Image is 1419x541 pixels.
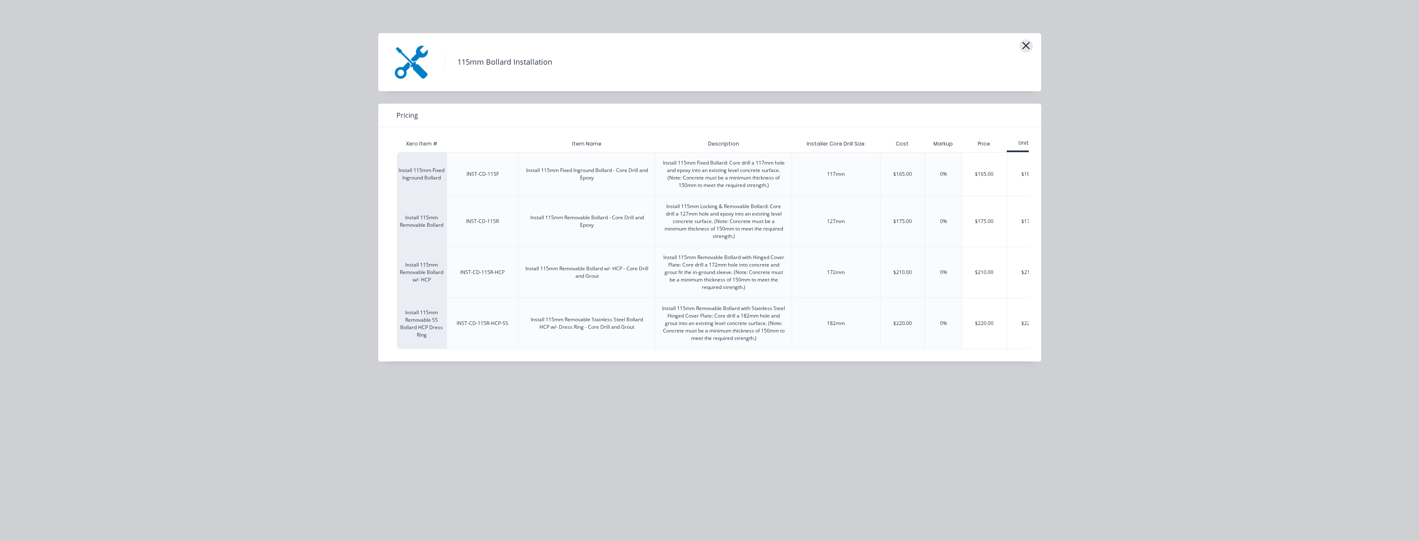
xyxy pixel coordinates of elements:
[662,305,785,342] div: Install 115mm Removable Bollard with Stainless Steel Hinged Cover Plate: Core drill a 182mm hole ...
[827,170,845,178] div: 117mm
[662,159,785,189] div: Install 115mm Fixed Bollard: Core drill a 117mm hole and epoxy into an existing level concrete su...
[1007,247,1054,298] div: $210.00
[800,133,871,154] div: Installer Core Drill Size
[566,133,608,154] div: Item Name
[962,136,1007,152] div: Price
[962,153,1007,196] div: $165.00
[397,298,447,349] div: Install 115mm Removable SS Bollard HCP Dress Ring
[397,247,447,298] div: Install 115mm Removable Bollard w/- HCP
[701,133,746,154] div: Description
[391,41,432,83] img: 115mm Bollard Installation
[962,196,1007,247] div: $175.00
[893,170,912,178] div: $165.00
[397,136,447,152] div: Xero Item #
[525,214,648,229] div: Install 115mm Removable Bollard - Core Drill and Epoxy
[662,254,785,291] div: Install 115mm Removable Bollard with Hinged Cover Plate: Core drill a 172mm hole into concrete an...
[525,316,648,331] div: Install 115mm Removable Stainless Steel Bollard HCP w/- Dress Ring - Core Drill and Grout
[397,152,447,196] div: Install 115mm Fixed Inground Bollard
[893,320,912,327] div: $220.00
[962,298,1007,349] div: $220.00
[457,320,508,327] div: INST-CD-115R-HCP-SS
[827,320,845,327] div: 182mm
[962,247,1007,298] div: $210.00
[1007,139,1054,147] div: Unit Price
[1007,153,1054,196] div: $165.00
[525,265,648,280] div: Install 115mm Removable Bollard w/- HCP - Core Drill and Grout
[445,54,565,70] h4: 115mm Bollard Installation
[525,167,648,182] div: Install 115mm Fixed Inground Bollard - Core Drill and Epoxy
[880,136,925,152] div: Cost
[1007,196,1054,247] div: $175.00
[466,218,499,225] div: INST-CD-115R
[397,196,447,247] div: Install 115mm Removable Bollard
[460,269,505,276] div: INST-CD-115R-HCP
[827,269,845,276] div: 172mm
[1007,298,1054,349] div: $220.00
[467,170,499,178] div: INST-CD-115F
[940,170,947,178] div: 0%
[940,269,947,276] div: 0%
[396,110,418,120] span: Pricing
[893,269,912,276] div: $210.00
[925,136,962,152] div: Markup
[940,320,947,327] div: 0%
[827,218,845,225] div: 127mm
[893,218,912,225] div: $175.00
[662,203,785,240] div: Install 115mm Locking & Removable Bollard: Core drill a 127mm hole and epoxy into an existing lev...
[940,218,947,225] div: 0%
